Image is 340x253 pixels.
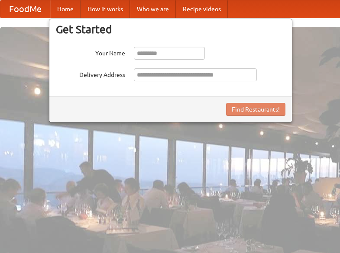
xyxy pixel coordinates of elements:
[130,0,176,18] a: Who we are
[56,47,125,58] label: Your Name
[0,0,50,18] a: FoodMe
[56,23,285,36] h3: Get Started
[226,103,285,116] button: Find Restaurants!
[50,0,81,18] a: Home
[176,0,228,18] a: Recipe videos
[81,0,130,18] a: How it works
[56,68,125,79] label: Delivery Address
